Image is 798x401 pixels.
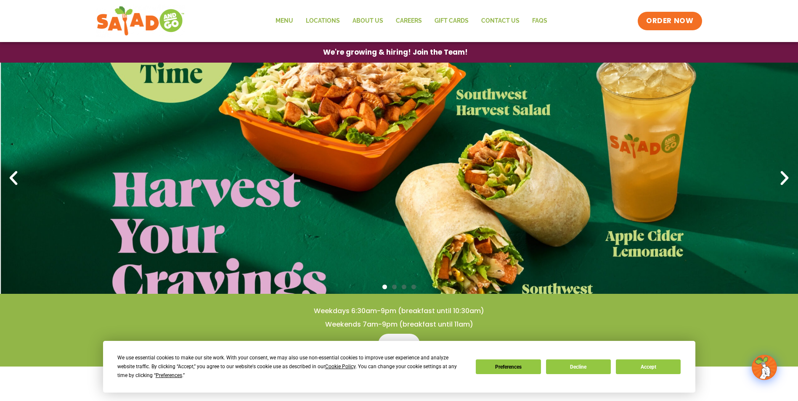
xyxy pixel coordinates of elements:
span: Cookie Policy [325,364,355,369]
h4: Weekdays 6:30am-9pm (breakfast until 10:30am) [17,306,781,316]
span: Go to slide 2 [392,285,397,289]
span: Preferences [156,372,182,378]
div: Previous slide [4,169,23,187]
a: Menu [269,11,300,31]
span: Go to slide 4 [411,285,416,289]
button: Accept [616,359,681,374]
img: wpChatIcon [753,356,776,379]
a: GIFT CARDS [428,11,475,31]
a: About Us [346,11,390,31]
span: Go to slide 1 [382,285,387,289]
span: ORDER NOW [646,16,693,26]
button: Preferences [476,359,541,374]
img: new-SAG-logo-768×292 [96,4,185,38]
button: Decline [546,359,611,374]
a: Menu [378,334,420,354]
a: Contact Us [475,11,526,31]
div: We use essential cookies to make our site work. With your consent, we may also use non-essential ... [117,354,466,380]
div: Cookie Consent Prompt [103,341,695,393]
a: ORDER NOW [638,12,702,30]
a: FAQs [526,11,554,31]
h4: Weekends 7am-9pm (breakfast until 11am) [17,320,781,329]
div: Next slide [775,169,794,187]
span: Go to slide 3 [402,285,406,289]
a: Careers [390,11,428,31]
a: We're growing & hiring! Join the Team! [310,42,480,62]
span: Menu [388,339,410,349]
span: We're growing & hiring! Join the Team! [323,49,468,56]
nav: Menu [269,11,554,31]
a: Locations [300,11,346,31]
